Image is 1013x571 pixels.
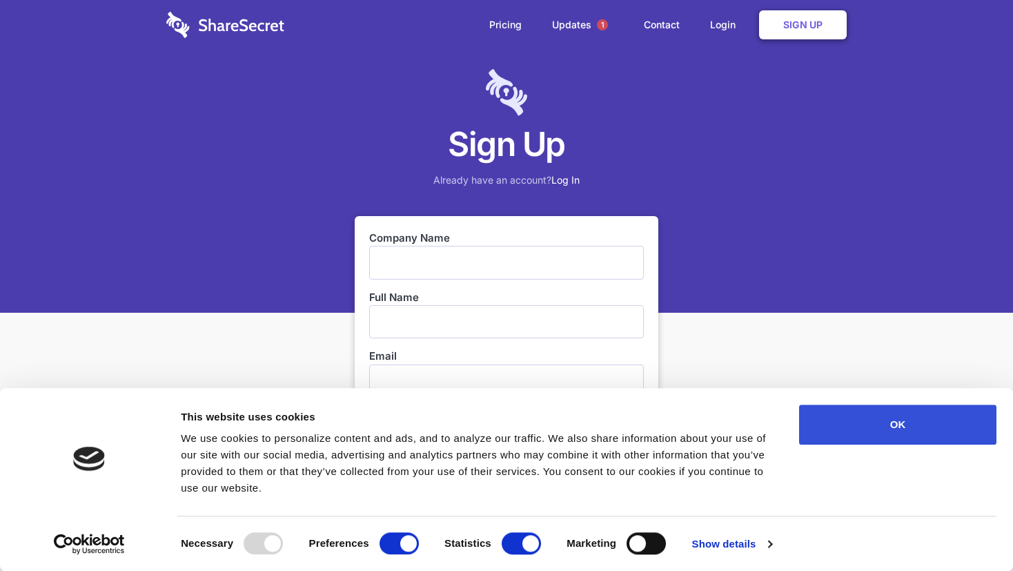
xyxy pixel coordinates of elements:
strong: Necessary [181,537,233,549]
div: This website uses cookies [181,409,768,425]
a: Pricing [475,3,535,46]
img: logo-wordmark-white-trans-d4663122ce5f474addd5e946df7df03e33cb6a1c49d2221995e7729f52c070b2.svg [166,12,284,38]
div: We use cookies to personalize content and ads, and to analyze our traffic. We also share informat... [181,430,768,496]
button: OK [799,405,996,445]
label: Email [369,349,644,364]
a: Usercentrics Cookiebot - opens in a new window [29,534,150,554]
a: Login [696,3,756,46]
a: Sign Up [759,10,847,39]
strong: Marketing [567,537,616,549]
a: Log In [551,174,580,186]
img: logo-lt-purple-60x68@2x-c671a683ea72a1d466fb5d642181eefbee81c4e10ba9aed56c8e1d7e762e8086.png [486,69,527,116]
a: Contact [630,3,694,46]
legend: Consent Selection [180,527,181,528]
strong: Preferences [309,537,369,549]
label: Full Name [369,290,644,305]
span: 1 [597,19,608,30]
a: Show details [692,534,772,554]
img: logo [73,447,105,471]
strong: Statistics [444,537,491,549]
label: Company Name [369,231,644,246]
